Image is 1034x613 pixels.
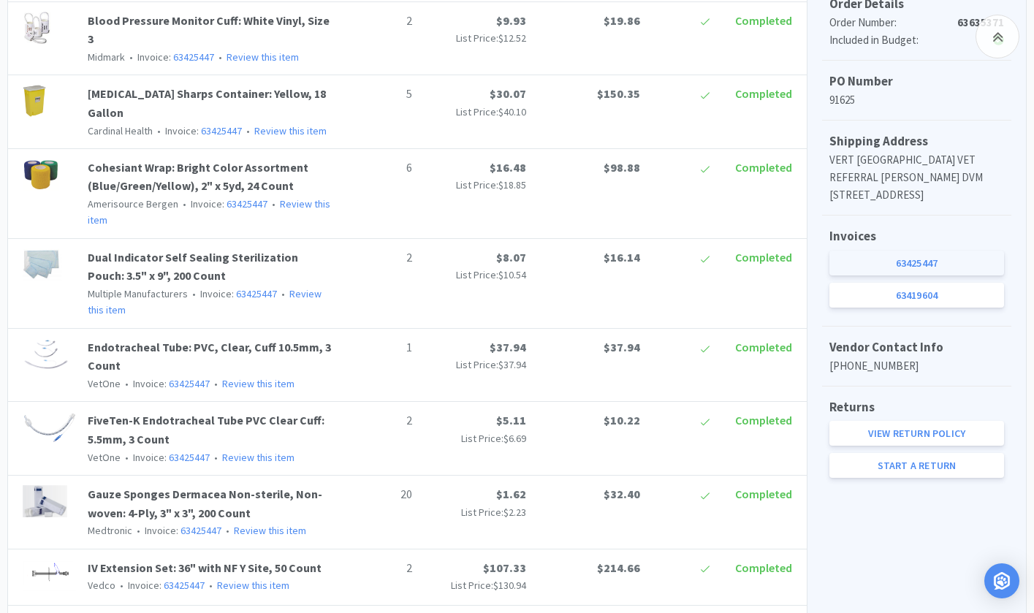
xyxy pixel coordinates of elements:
span: • [216,50,224,64]
span: $9.93 [496,13,526,28]
span: • [127,50,135,64]
span: $150.35 [597,86,640,101]
span: Medtronic [88,524,132,537]
span: • [244,124,252,137]
p: List Price: [424,177,526,193]
a: Cohesiant Wrap: Bright Color Assortment (Blue/Green/Yellow), 2" x 5yd, 24 Count [88,160,308,194]
span: $12.52 [498,31,526,45]
p: List Price: [424,267,526,283]
span: Completed [735,13,792,28]
p: List Price: [424,30,526,46]
a: Gauze Sponges Dermacea Non-sterile, Non-woven: 4-Ply, 3" x 3", 200 Count [88,487,322,520]
span: $8.07 [496,250,526,264]
span: $16.14 [604,250,640,264]
span: VetOne [88,451,121,464]
img: 4c59dfd0ae1749f8bbd8aaba76d437c3_484031.png [23,338,69,370]
a: 63425447 [180,524,221,537]
span: $37.94 [604,340,640,354]
span: $10.22 [604,413,640,427]
span: Multiple Manufacturers [88,287,188,300]
span: $98.88 [604,160,640,175]
span: $130.94 [493,579,526,592]
div: Open Intercom Messenger [984,563,1019,598]
span: • [212,377,220,390]
span: • [279,287,287,300]
a: Dual Indicator Self Sealing Sterilization Pouch: 3.5" x 9", 200 Count [88,250,298,283]
a: Blood Pressure Monitor Cuff: White Vinyl, Size 3 [88,13,330,47]
p: List Price: [424,577,526,593]
h5: Vendor Contact Info [829,338,1004,357]
span: • [270,197,278,210]
span: • [123,451,131,464]
a: 63425447 [236,287,277,300]
span: $18.85 [498,178,526,191]
span: Midmark [88,50,125,64]
span: $16.48 [490,160,526,175]
span: • [212,451,220,464]
a: 63425447 [829,251,1004,275]
p: 2 [348,559,412,578]
span: • [224,524,232,537]
a: 63425447 [169,451,210,464]
span: • [134,524,142,537]
a: Start a Return [829,453,1004,478]
h5: Returns [829,397,1004,417]
p: [PHONE_NUMBER] [829,357,1004,375]
span: VetOne [88,377,121,390]
span: Invoice: [188,287,277,300]
a: Review this item [254,124,327,137]
p: 20 [348,485,412,504]
p: 5 [348,85,412,104]
p: 2 [348,411,412,430]
span: Completed [735,487,792,501]
h5: PO Number [829,72,1004,91]
span: $32.40 [604,487,640,501]
span: Invoice: [125,50,214,64]
a: Review this item [227,50,299,64]
img: 597aa4fa0f554ce2be37202312210ab8_274511.png [23,159,59,191]
a: View Return Policy [829,421,1004,446]
a: 63425447 [173,50,214,64]
span: Completed [735,340,792,354]
span: $1.62 [496,487,526,501]
p: VERT [GEOGRAPHIC_DATA] VET REFERRAL [PERSON_NAME] DVM [STREET_ADDRESS] [829,151,1004,204]
span: $107.33 [483,560,526,575]
a: [MEDICAL_DATA] Sharps Container: Yellow, 18 Gallon [88,86,326,120]
a: Endotracheal Tube: PVC, Clear, Cuff 10.5mm, 3 Count [88,340,331,373]
a: 63425447 [227,197,267,210]
span: $5.11 [496,413,526,427]
span: Cardinal Health [88,124,153,137]
span: $30.07 [490,86,526,101]
a: Review this item [222,451,294,464]
span: • [180,197,189,210]
span: Completed [735,250,792,264]
a: Review this item [234,524,306,537]
a: 63425447 [169,377,210,390]
a: 63425447 [201,124,242,137]
strong: 63635371 [957,15,1004,29]
span: Completed [735,413,792,427]
img: b302d8b743e54618810b6609be9751bb_378475.png [23,248,62,281]
span: Invoice: [121,451,210,464]
p: 1 [348,338,412,357]
a: 63425447 [164,579,205,592]
span: $10.54 [498,268,526,281]
span: $40.10 [498,105,526,118]
h5: Invoices [829,226,1004,246]
span: Completed [735,160,792,175]
span: Invoice: [153,124,242,137]
span: $214.66 [597,560,640,575]
p: List Price: [424,104,526,120]
span: • [207,579,215,592]
div: Included in Budget: [829,31,946,49]
img: 0ef04f84b2c74b7b957cbbe0d89a8d12_736959.png [23,411,76,443]
span: Completed [735,86,792,101]
img: b405087b40e3454f838ae47bbde87794_1489.png [23,85,46,117]
span: • [155,124,163,137]
img: 4cef2dceea6749bca4f2b9bf8c7b0d42_1359.png [23,485,67,517]
span: Invoice: [115,579,205,592]
p: List Price: [424,357,526,373]
span: Invoice: [121,377,210,390]
span: $37.94 [490,340,526,354]
a: FiveTen-K Endotracheal Tube PVC Clear Cuff: 5.5mm, 3 Count [88,413,324,446]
